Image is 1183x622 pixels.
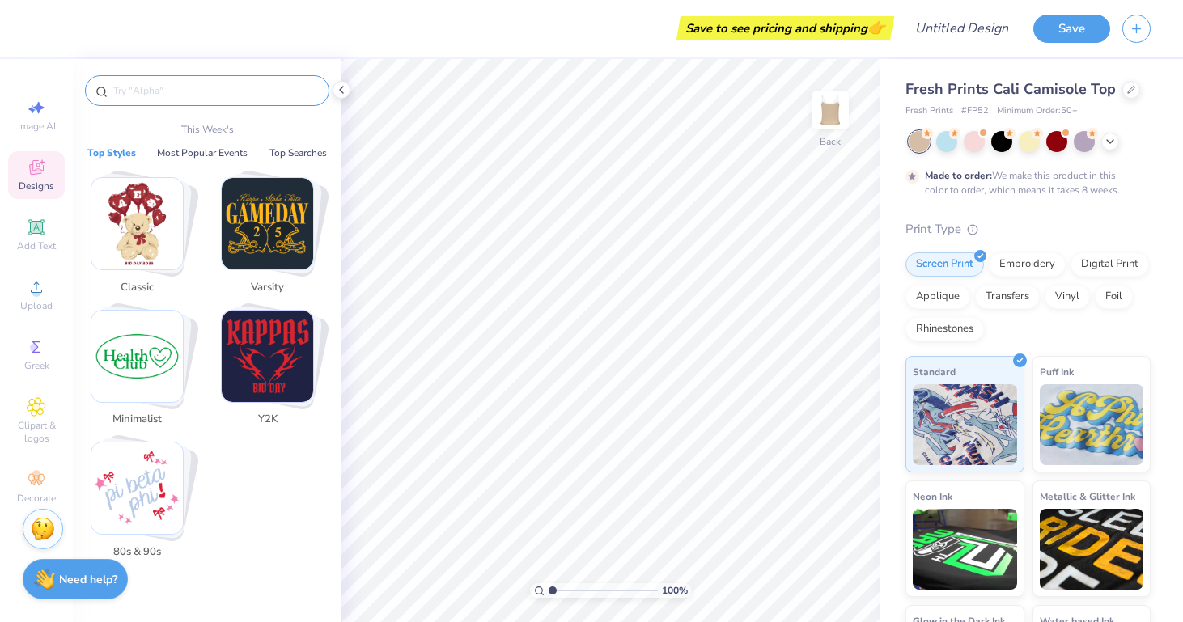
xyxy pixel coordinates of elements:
div: Rhinestones [905,317,984,341]
span: Designs [19,180,54,193]
div: Save to see pricing and shipping [681,16,890,40]
span: Minimum Order: 50 + [997,104,1078,118]
div: Print Type [905,220,1151,239]
img: Puff Ink [1040,384,1144,465]
div: Embroidery [989,252,1066,277]
span: Greek [24,359,49,372]
img: Standard [913,384,1017,465]
span: Image AI [18,120,56,133]
button: Stack Card Button Minimalist [81,310,203,434]
strong: Made to order: [925,169,992,182]
button: Save [1033,15,1110,43]
div: Screen Print [905,252,984,277]
button: Stack Card Button Y2K [211,310,333,434]
span: # FP52 [961,104,989,118]
span: 100 % [662,583,688,598]
span: Clipart & logos [8,419,65,445]
img: Minimalist [91,311,183,402]
span: 👉 [867,18,885,37]
span: Neon Ink [913,488,952,505]
div: Applique [905,285,970,309]
img: Classic [91,178,183,269]
span: Upload [20,299,53,312]
button: Stack Card Button 80s & 90s [81,442,203,566]
span: Puff Ink [1040,363,1074,380]
div: Foil [1095,285,1133,309]
span: Minimalist [111,412,163,428]
img: 80s & 90s [91,442,183,534]
div: Transfers [975,285,1040,309]
span: Metallic & Glitter Ink [1040,488,1135,505]
p: This Week's [181,122,234,137]
img: Varsity [222,178,313,269]
input: Try "Alpha" [112,83,319,99]
span: Standard [913,363,956,380]
button: Stack Card Button Classic [81,177,203,302]
div: Digital Print [1071,252,1149,277]
span: Fresh Prints [905,104,953,118]
span: 80s & 90s [111,544,163,561]
div: We make this product in this color to order, which means it takes 8 weeks. [925,168,1124,197]
button: Most Popular Events [152,145,252,161]
img: Neon Ink [913,509,1017,590]
button: Top Searches [265,145,332,161]
span: Add Text [17,239,56,252]
img: Y2K [222,311,313,402]
div: Vinyl [1045,285,1090,309]
span: Varsity [241,280,294,296]
span: Classic [111,280,163,296]
div: Back [820,134,841,149]
span: Decorate [17,492,56,505]
input: Untitled Design [902,12,1021,44]
span: Y2K [241,412,294,428]
button: Top Styles [83,145,141,161]
img: Metallic & Glitter Ink [1040,509,1144,590]
button: Stack Card Button Varsity [211,177,333,302]
img: Back [814,94,846,126]
strong: Need help? [59,572,117,587]
span: Fresh Prints Cali Camisole Top [905,79,1116,99]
